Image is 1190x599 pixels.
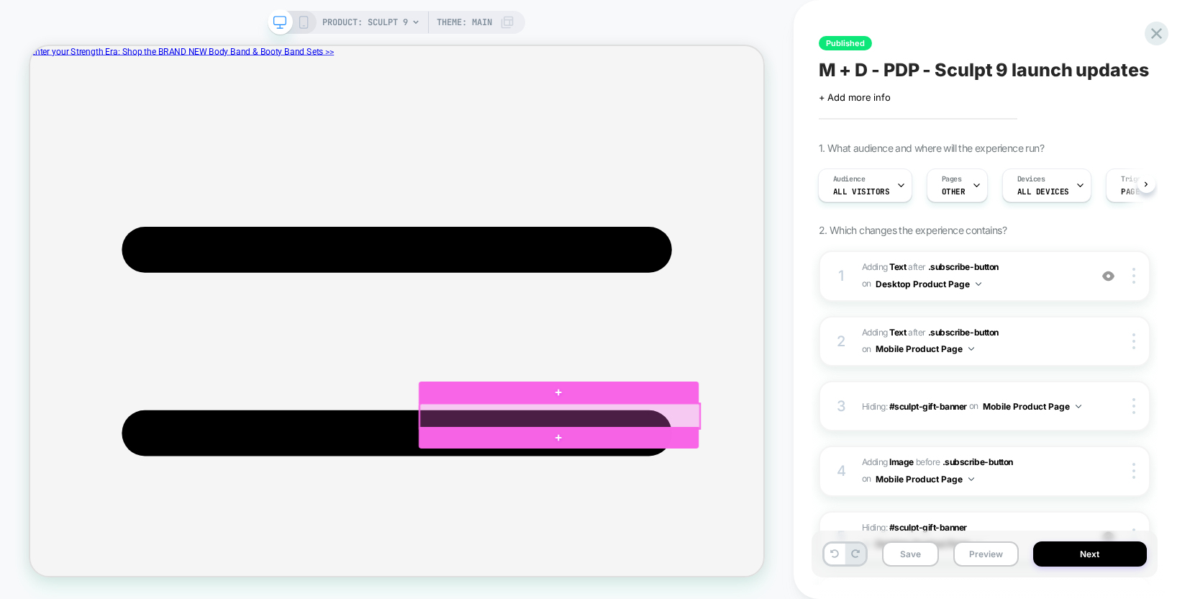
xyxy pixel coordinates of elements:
img: down arrow [1076,405,1081,408]
img: close [1132,528,1135,544]
button: Desktop Product Page [876,275,981,293]
span: #sculpt-gift-banner [889,522,967,533]
span: Audience [833,174,866,184]
span: Theme: MAIN [437,11,492,34]
img: close [1132,398,1135,414]
b: Text [889,327,906,338]
span: on [862,341,871,357]
span: .subscribe-button [928,327,999,338]
span: M + D - PDP - Sculpt 9 launch updates [819,59,1149,81]
div: 2 [835,328,849,354]
b: Text [889,261,906,272]
span: + Add more info [819,91,891,103]
span: on [862,276,871,292]
span: Hiding : [862,520,1082,554]
span: BEFORE [916,456,940,467]
img: close [1132,268,1135,284]
button: Preview [953,541,1019,567]
span: on [969,398,978,414]
img: close [1132,463,1135,479]
span: Adding [862,327,907,338]
span: AFTER [908,261,926,272]
img: crossed eye [1102,270,1114,282]
button: Mobile Product Page [876,470,974,488]
span: Trigger [1121,174,1149,184]
button: Next [1033,541,1147,567]
span: AFTER [908,327,926,338]
span: #sculpt-gift-banner [889,400,967,411]
div: 1 [835,263,849,289]
span: PRODUCT: Sculpt 9 [322,11,408,34]
img: close [1132,333,1135,349]
span: Pages [942,174,962,184]
span: Hiding : [862,397,1082,415]
div: 3 [835,393,849,419]
span: Devices [1017,174,1045,184]
span: 1. What audience and where will the experience run? [819,142,1044,154]
span: All Visitors [833,186,890,197]
button: Mobile Product Page [983,397,1081,415]
span: Adding [862,261,907,272]
div: 4 [835,458,849,484]
span: on [862,471,871,487]
span: OTHER [942,186,966,197]
span: .subscribe-button [928,261,999,272]
button: Save [882,541,939,567]
button: Mobile Product Page [876,340,974,358]
span: Page Load [1121,186,1163,197]
span: 2. Which changes the experience contains? [819,224,1007,236]
span: Adding [862,456,914,467]
span: ALL DEVICES [1017,186,1069,197]
b: Image [889,456,914,467]
img: down arrow [968,347,974,351]
span: Published [819,36,872,50]
img: down arrow [968,477,974,481]
img: down arrow [976,282,981,286]
span: .subscribe-button [943,456,1013,467]
div: 5 [835,523,849,549]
